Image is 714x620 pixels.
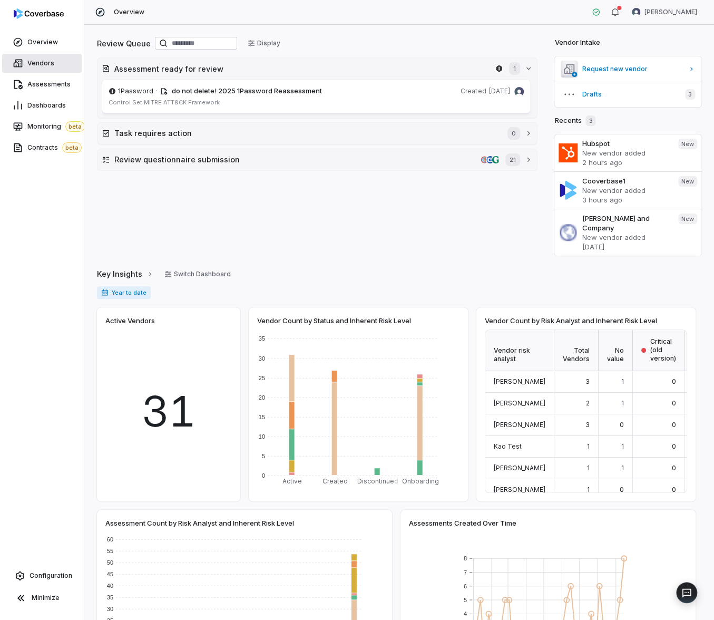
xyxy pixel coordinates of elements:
[585,421,590,429] span: 3
[554,56,701,82] a: Request new vendor
[582,148,670,158] p: New vendor added
[27,38,58,46] span: Overview
[586,399,590,407] span: 2
[142,380,196,443] span: 31
[97,58,537,79] button: Assessment ready for review1password.com1
[2,54,82,73] a: Vendors
[107,559,113,566] text: 50
[587,464,590,472] span: 1
[672,377,676,385] span: 0
[2,75,82,94] a: Assessments
[621,442,624,450] span: 1
[464,611,467,617] text: 4
[554,330,599,371] div: Total Vendors
[257,316,411,325] span: Vendor Count by Status and Inherent Risk Level
[582,176,670,186] h3: Cooverbase1
[554,209,701,256] a: [PERSON_NAME] and CompanyNew vendor added[DATE]New
[554,171,701,209] a: Cooverbase1New vendor added3 hours agoNew
[94,263,157,285] button: Key Insights
[109,99,220,106] span: Control Set: MITRE ATT&CK Framework
[409,518,516,528] span: Assessments Created Over Time
[678,214,697,224] span: New
[485,330,554,371] div: Vendor risk analyst
[514,87,524,96] img: David Gold avatar
[585,377,590,385] span: 3
[494,464,545,472] span: [PERSON_NAME]
[587,442,590,450] span: 1
[27,59,54,67] span: Vendors
[14,8,64,19] img: logo-D7KZi-bG.svg
[599,330,633,371] div: No value
[494,486,545,493] span: [PERSON_NAME]
[114,63,491,74] h2: Assessment ready for review
[2,117,82,136] a: Monitoringbeta
[114,154,476,165] h2: Review questionnaire submission
[172,86,322,95] span: do not delete! 2025 1Password Reassessment
[672,442,676,450] span: 0
[494,377,545,385] span: [PERSON_NAME]
[107,571,113,577] text: 45
[485,316,657,325] span: Vendor Count by Risk Analyst and Inherent Risk Level
[97,263,154,285] a: Key Insights
[105,316,155,325] span: Active Vendors
[494,399,545,407] span: [PERSON_NAME]
[554,115,595,126] h2: Recents
[582,214,670,232] h3: [PERSON_NAME] and Company
[582,139,670,148] h3: Hubspot
[554,134,701,171] a: HubspotNew vendor added2 hours agoNew
[464,569,467,575] text: 7
[65,121,85,132] span: beta
[27,142,82,153] span: Contracts
[2,96,82,115] a: Dashboards
[30,571,72,580] span: Configuration
[107,606,113,612] text: 30
[259,375,265,381] text: 25
[262,472,265,479] text: 0
[672,399,676,407] span: 0
[685,89,695,100] span: 3
[241,35,287,51] button: Display
[27,80,71,89] span: Assessments
[259,433,265,440] text: 10
[464,555,467,561] text: 8
[494,442,522,450] span: Kao Test
[621,464,624,472] span: 1
[114,128,497,139] h2: Task requires action
[259,414,265,420] text: 15
[2,138,82,157] a: Contractsbeta
[107,594,113,600] text: 35
[259,355,265,362] text: 30
[259,335,265,342] text: 35
[101,289,109,296] svg: Date range for report
[262,453,265,459] text: 5
[587,486,590,493] span: 1
[114,8,144,16] span: Overview
[464,597,467,603] text: 5
[4,566,80,585] a: Configuration
[97,149,537,170] button: Review questionnaire submissionlittlewaves.coffeegeico.comthegeneral.com21
[678,176,697,187] span: New
[107,583,113,589] text: 40
[27,101,66,110] span: Dashboards
[97,38,151,49] h2: Review Queue
[4,587,80,608] button: Minimize
[582,232,670,242] p: New vendor added
[582,242,670,251] p: [DATE]
[582,65,683,73] span: Request new vendor
[507,127,520,140] span: 0
[62,142,82,153] span: beta
[632,8,640,16] img: David Gold avatar
[107,536,113,542] text: 60
[105,518,294,528] span: Assessment Count by Risk Analyst and Inherent Risk Level
[158,266,237,282] button: Switch Dashboard
[582,158,670,167] p: 2 hours ago
[625,4,703,20] button: David Gold avatar[PERSON_NAME]
[582,186,670,195] p: New vendor added
[97,286,151,299] span: Year to date
[509,62,520,75] span: 1
[554,82,701,107] button: Drafts3
[461,87,486,95] span: Created
[107,548,113,554] text: 55
[672,464,676,472] span: 0
[97,123,537,144] button: Task requires action0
